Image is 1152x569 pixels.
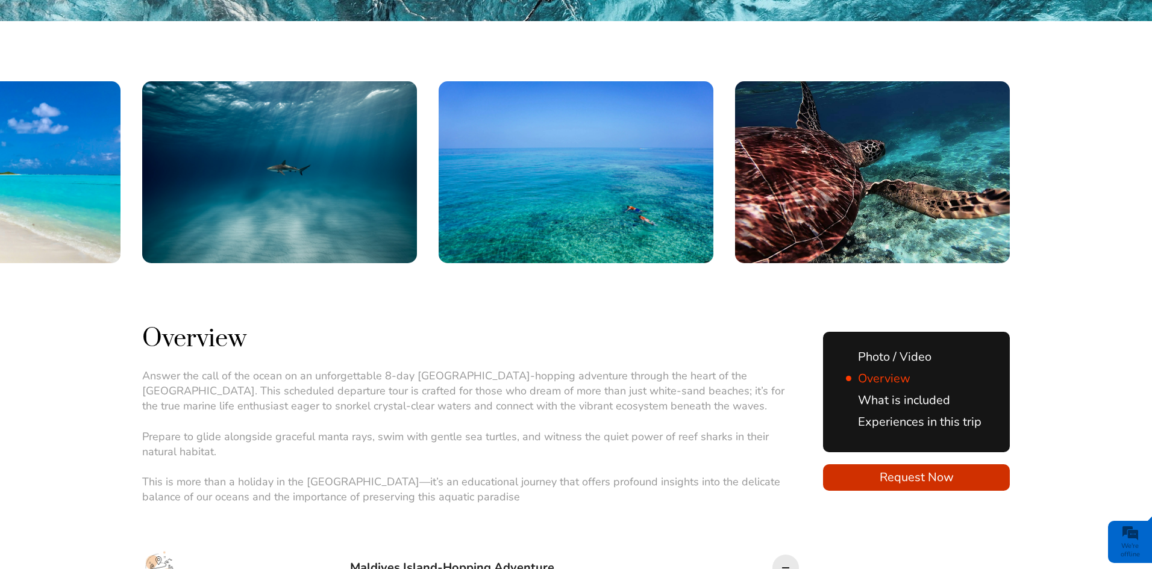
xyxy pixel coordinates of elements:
[823,469,1010,486] span: Request Now
[1111,542,1149,559] div: We're offline
[16,182,220,361] textarea: Type your message and click 'Submit'
[846,392,950,408] a: What is included
[142,323,799,355] h2: Overview
[16,111,220,138] input: Enter your last name
[142,429,799,459] p: Prepare to glide alongside graceful manta rays, swim with gentle sea turtles, and witness the qui...
[846,370,910,387] a: Overview
[142,368,799,414] p: Answer the call of the ocean on an unforgettable 8-day [GEOGRAPHIC_DATA]-hopping adventure throug...
[177,371,219,387] em: Submit
[846,349,931,365] a: Photo / Video
[81,63,221,79] div: Leave a message
[13,62,31,80] div: Navigation go back
[198,6,227,35] div: Minimize live chat window
[142,474,799,505] p: This is more than a holiday in the [GEOGRAPHIC_DATA]—it’s an educational journey that offers prof...
[16,147,220,173] input: Enter your email address
[846,414,981,430] a: Experiences in this trip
